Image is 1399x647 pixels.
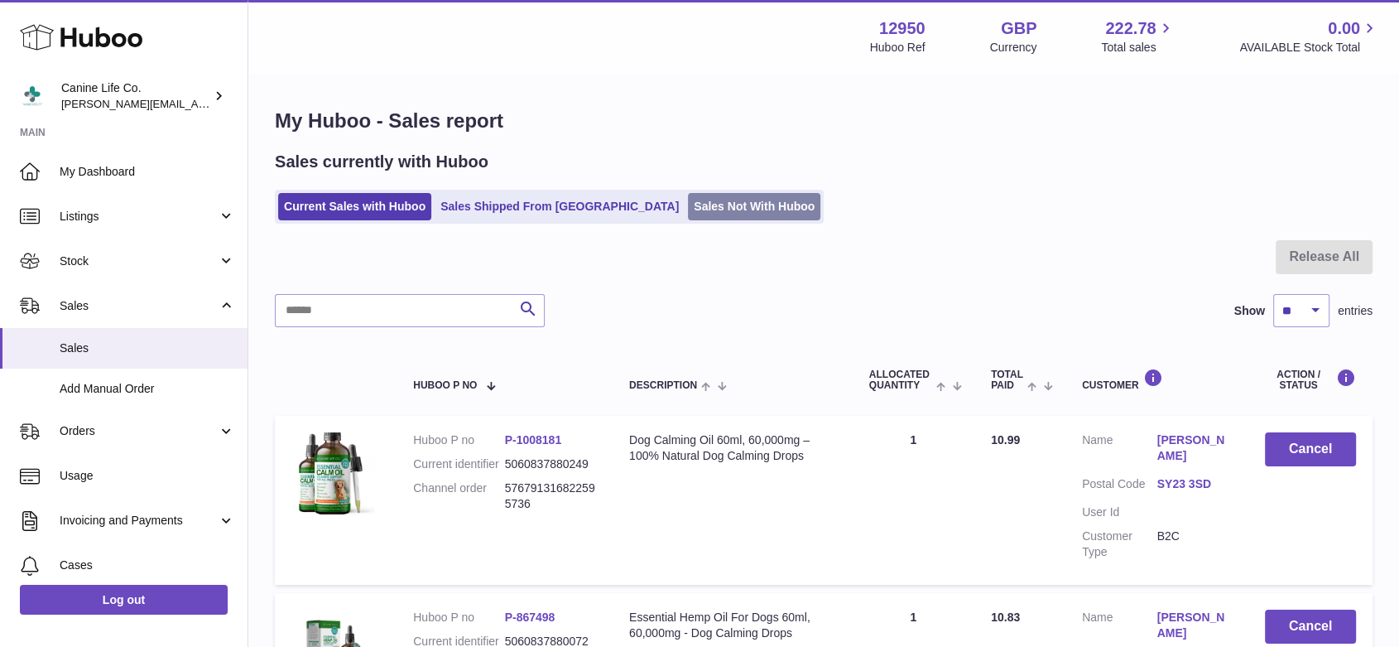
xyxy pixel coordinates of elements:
h2: Sales currently with Huboo [275,151,488,173]
td: 1 [853,416,974,584]
button: Cancel [1265,432,1356,466]
div: Huboo Ref [870,40,925,56]
span: Total sales [1101,40,1175,56]
dt: Postal Code [1082,476,1157,496]
span: AVAILABLE Stock Total [1239,40,1379,56]
span: Stock [60,253,218,269]
a: P-867498 [505,611,555,624]
span: Listings [60,209,218,225]
dd: B2C [1157,529,1233,560]
label: Show [1234,303,1265,319]
span: Add Manual Order [60,381,235,397]
a: P-1008181 [505,433,562,447]
div: Dog Calming Oil 60ml, 60,000mg – 100% Natural Dog Calming Drops [629,432,836,464]
dt: User Id [1082,505,1157,520]
span: Sales [60,298,218,314]
dt: Name [1082,610,1157,645]
span: Huboo P no [413,380,477,391]
a: Current Sales with Huboo [278,193,431,220]
dd: 5060837880249 [505,456,596,472]
span: ALLOCATED Quantity [869,369,932,391]
div: Essential Hemp Oil For Dogs 60ml, 60,000mg - Dog Calming Drops [629,610,836,641]
span: Orders [60,423,218,439]
a: 222.78 Total sales [1101,17,1175,56]
span: Sales [60,340,235,356]
span: Invoicing and Payments [60,513,218,529]
div: Canine Life Co. [61,80,210,112]
strong: 12950 [879,17,925,40]
span: Cases [60,558,235,573]
span: 10.83 [991,611,1020,624]
strong: GBP [1001,17,1036,40]
span: entries [1338,303,1373,319]
a: Log out [20,585,228,615]
a: Sales Shipped From [GEOGRAPHIC_DATA] [435,193,685,220]
a: SY23 3SD [1157,476,1233,492]
dt: Name [1082,432,1157,468]
a: Sales Not With Huboo [688,193,820,220]
div: Action / Status [1265,369,1356,391]
span: 10.99 [991,433,1020,447]
span: 222.78 [1105,17,1156,40]
span: Total paid [991,369,1023,391]
a: [PERSON_NAME] [1157,432,1233,464]
span: [PERSON_NAME][EMAIL_ADDRESS][DOMAIN_NAME] [61,97,332,110]
img: 129501747749241.jpg [291,432,374,515]
dd: 576791316822595736 [505,480,596,512]
dt: Channel order [413,480,504,512]
div: Currency [990,40,1037,56]
dt: Huboo P no [413,610,504,625]
span: 0.00 [1328,17,1360,40]
button: Cancel [1265,610,1356,644]
span: Description [629,380,697,391]
a: 0.00 AVAILABLE Stock Total [1239,17,1379,56]
h1: My Huboo - Sales report [275,108,1373,134]
a: [PERSON_NAME] [1157,610,1233,641]
span: My Dashboard [60,164,235,180]
span: Usage [60,468,235,484]
dt: Current identifier [413,456,504,472]
img: kevin@clsgltd.co.uk [20,84,45,109]
dt: Huboo P no [413,432,504,448]
dt: Customer Type [1082,529,1157,560]
div: Customer [1082,369,1232,391]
